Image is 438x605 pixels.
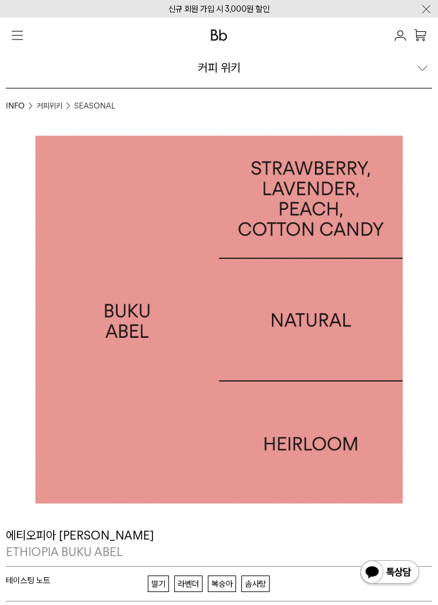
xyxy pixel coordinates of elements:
img: 에티오피아 부쿠 아벨ETHIOPIA BUKU ABEL [35,136,403,504]
img: 카카오톡 채널 1:1 채팅 버튼 [359,559,420,587]
span: 테이스팅 노트 [6,576,148,585]
p: ETHIOPIA BUKU ABEL [6,544,432,560]
p: 에티오피아 [PERSON_NAME] [6,527,432,560]
span: 라벤더 [174,576,203,592]
a: 커피위키 [36,100,62,112]
img: 로고 [211,29,227,41]
li: INFO [6,100,36,112]
span: 솜사탕 [241,576,270,592]
span: 딸기 [148,576,169,592]
span: 복숭아 [208,576,236,592]
div: 커피 위키 [198,60,241,76]
a: SEASONAL [74,101,115,110]
a: 신규 회원 가입 시 3,000원 할인 [168,4,270,14]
